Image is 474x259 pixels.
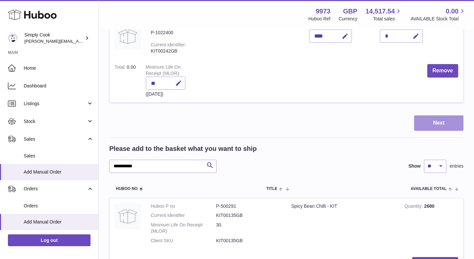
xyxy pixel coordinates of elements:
span: Listings [24,101,87,107]
span: Add Manual Order [24,219,93,225]
span: entries [450,163,463,169]
label: Minimum Life On Receipt (MLOR) [146,64,181,78]
span: 0.00 [127,64,136,70]
img: Makhani - KIT [115,23,141,50]
strong: Quantity [405,203,424,210]
div: Simply Cook [24,32,84,44]
td: Makhani - KIT [191,18,304,59]
img: rebecca@simplycook.com [8,33,18,43]
a: Log out [8,234,91,246]
label: Total [115,64,127,71]
div: Currency [339,16,357,22]
div: ([DATE]) [146,91,185,97]
label: Show [408,163,421,169]
td: 2680 [400,198,463,252]
a: 0.00 AVAILABLE Stock Total [410,7,466,22]
dd: 30 [216,222,282,234]
dt: Minimum Life On Receipt (MLOR) [151,222,216,234]
td: Spicy Bean Chilli - KIT [286,198,400,252]
div: P-1022400 [151,30,186,36]
span: Stock [24,118,87,125]
dd: KIT00135GB [216,212,282,219]
span: 14,517.54 [365,7,395,16]
span: Huboo no [116,187,138,191]
dt: Huboo P no [151,203,216,209]
div: KIT00242GB [151,48,186,54]
dd: P-500291 [216,203,282,209]
span: Home [24,65,93,71]
span: Sales [24,153,93,159]
button: Next [414,115,463,131]
span: Title [266,187,277,191]
dd: KIT00135GB [216,238,282,244]
span: [PERSON_NAME][EMAIL_ADDRESS][DOMAIN_NAME] [24,38,132,44]
a: 14,517.54 Total sales [365,7,402,22]
h2: Please add to the basket what you want to ship [109,144,257,153]
span: 0.00 [446,7,459,16]
strong: GBP [343,7,357,16]
span: Total sales [373,16,402,22]
button: Remove [427,64,458,78]
span: Sales [24,136,87,142]
img: Spicy Bean Chilli - KIT [115,203,141,229]
span: AVAILABLE Stock Total [410,16,466,22]
span: Orders [24,186,87,192]
dt: Client SKU [151,238,216,244]
span: Orders [24,203,93,209]
dt: Current identifier [151,212,216,219]
div: Huboo Ref [308,16,330,22]
span: Add Manual Order [24,169,93,175]
strong: 9973 [316,7,330,16]
span: AVAILABLE Total [411,187,447,191]
span: Dashboard [24,83,93,89]
div: Current identifier [151,42,186,49]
